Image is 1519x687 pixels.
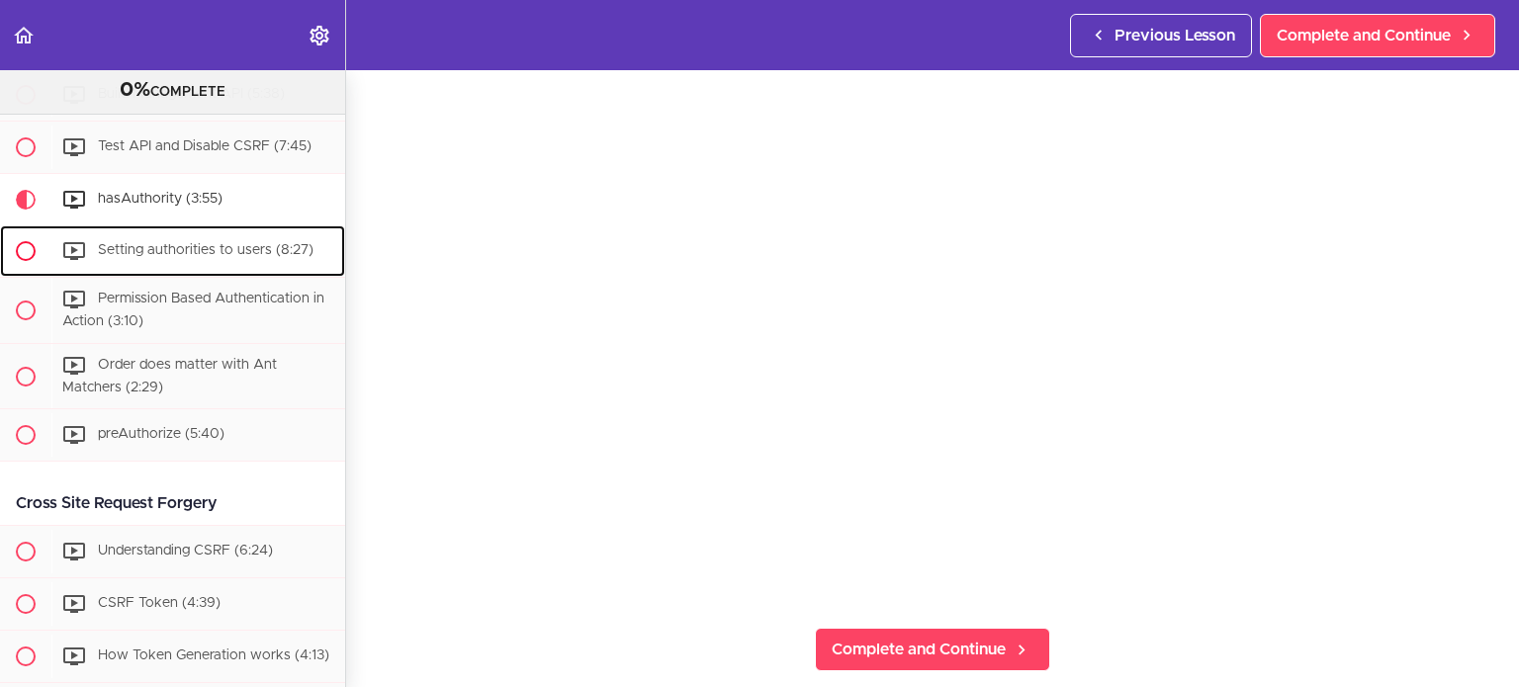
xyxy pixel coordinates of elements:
[25,78,320,104] div: COMPLETE
[120,80,150,100] span: 0%
[1277,24,1451,47] span: Complete and Continue
[98,192,223,206] span: hasAuthority (3:55)
[832,638,1006,661] span: Complete and Continue
[98,597,221,611] span: CSRF Token (4:39)
[98,243,313,257] span: Setting authorities to users (8:27)
[1070,14,1252,57] a: Previous Lesson
[98,139,312,153] span: Test API and Disable CSRF (7:45)
[1115,24,1235,47] span: Previous Lesson
[62,292,324,328] span: Permission Based Authentication in Action (3:10)
[98,428,224,442] span: preAuthorize (5:40)
[1260,14,1495,57] a: Complete and Continue
[12,24,36,47] svg: Back to course curriculum
[308,24,331,47] svg: Settings Menu
[98,649,329,663] span: How Token Generation works (4:13)
[815,628,1050,671] a: Complete and Continue
[98,545,273,558] span: Understanding CSRF (6:24)
[62,358,277,394] span: Order does matter with Ant Matchers (2:29)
